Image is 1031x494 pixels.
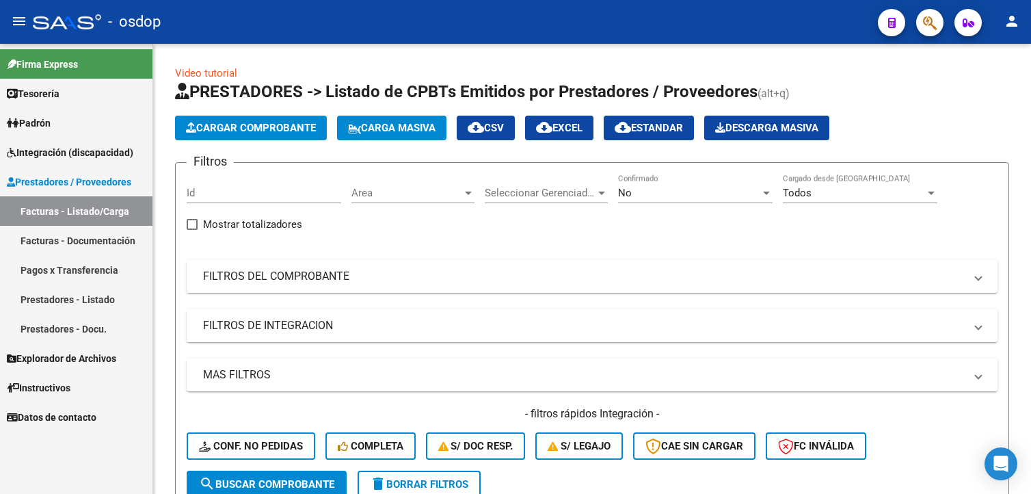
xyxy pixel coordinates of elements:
span: Descarga Masiva [715,122,818,134]
button: Cargar Comprobante [175,116,327,140]
button: CAE SIN CARGAR [633,432,755,460]
mat-expansion-panel-header: FILTROS DE INTEGRACION [187,309,997,342]
span: Borrar Filtros [370,478,468,491]
span: S/ legajo [548,440,611,452]
button: CSV [457,116,515,140]
div: Open Intercom Messenger [985,447,1017,480]
span: Cargar Comprobante [186,122,316,134]
span: Seleccionar Gerenciador [485,187,595,199]
span: Completa [338,440,403,452]
mat-icon: cloud_download [615,119,631,135]
span: Carga Masiva [348,122,436,134]
mat-expansion-panel-header: FILTROS DEL COMPROBANTE [187,260,997,293]
span: Conf. no pedidas [199,440,303,452]
button: Descarga Masiva [704,116,829,140]
button: S/ legajo [535,432,623,460]
mat-icon: menu [11,13,27,29]
span: CSV [468,122,504,134]
span: No [618,187,632,199]
mat-expansion-panel-header: MAS FILTROS [187,359,997,391]
span: Prestadores / Proveedores [7,174,131,190]
span: Estandar [615,122,683,134]
h3: Filtros [187,152,234,171]
span: Buscar Comprobante [199,478,334,491]
span: Datos de contacto [7,410,96,425]
span: EXCEL [536,122,583,134]
a: Video tutorial [175,67,237,79]
span: Tesorería [7,86,59,101]
span: Mostrar totalizadores [203,216,302,233]
app-download-masive: Descarga masiva de comprobantes (adjuntos) [704,116,829,140]
span: Explorador de Archivos [7,351,116,366]
mat-icon: cloud_download [536,119,552,135]
span: FC Inválida [778,440,854,452]
button: Estandar [604,116,694,140]
span: (alt+q) [758,87,790,100]
span: Todos [783,187,812,199]
mat-panel-title: FILTROS DE INTEGRACION [203,318,965,333]
span: Instructivos [7,380,70,395]
button: S/ Doc Resp. [426,432,526,460]
mat-icon: person [1004,13,1020,29]
button: Carga Masiva [337,116,446,140]
mat-icon: delete [370,476,386,492]
span: Integración (discapacidad) [7,145,133,160]
button: FC Inválida [766,432,866,460]
span: PRESTADORES -> Listado de CPBTs Emitidos por Prestadores / Proveedores [175,82,758,101]
h4: - filtros rápidos Integración - [187,406,997,421]
span: S/ Doc Resp. [438,440,513,452]
span: Area [351,187,462,199]
span: CAE SIN CARGAR [645,440,743,452]
mat-icon: search [199,476,215,492]
span: - osdop [108,7,161,37]
mat-panel-title: MAS FILTROS [203,367,965,382]
mat-panel-title: FILTROS DEL COMPROBANTE [203,269,965,284]
mat-icon: cloud_download [468,119,484,135]
button: Completa [325,432,416,460]
span: Padrón [7,116,51,131]
button: EXCEL [525,116,593,140]
span: Firma Express [7,57,78,72]
button: Conf. no pedidas [187,432,315,460]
